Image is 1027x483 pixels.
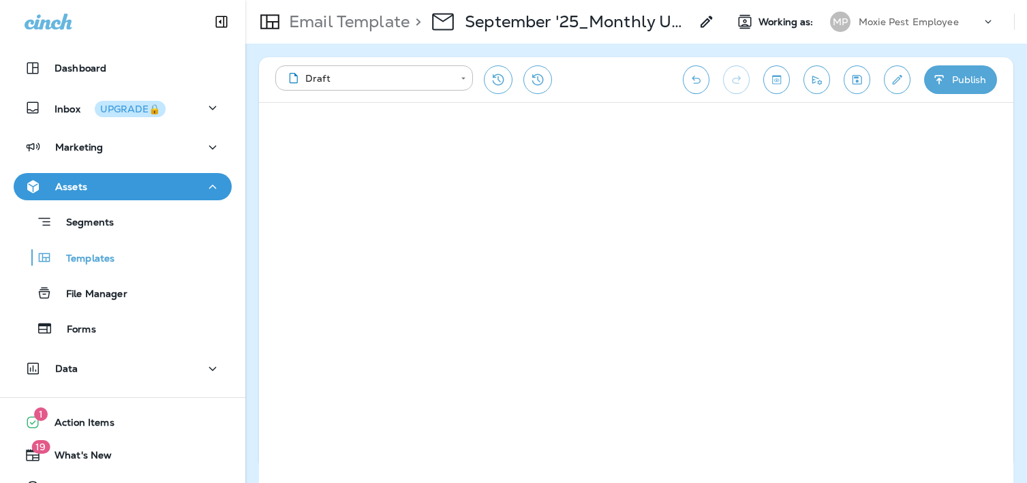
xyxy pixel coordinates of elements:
[100,104,160,114] div: UPGRADE🔒
[52,253,114,266] p: Templates
[14,134,232,161] button: Marketing
[285,72,451,85] div: Draft
[14,54,232,82] button: Dashboard
[683,65,709,94] button: Undo
[884,65,910,94] button: Edit details
[14,243,232,272] button: Templates
[55,101,166,115] p: Inbox
[859,16,959,27] p: Moxie Pest Employee
[14,94,232,121] button: InboxUPGRADE🔒
[465,12,690,32] p: September '25_Monthly Update
[41,450,112,466] span: What's New
[523,65,552,94] button: View Changelog
[202,8,241,35] button: Collapse Sidebar
[95,101,166,117] button: UPGRADE🔒
[31,440,50,454] span: 19
[844,65,870,94] button: Save
[758,16,816,28] span: Working as:
[14,409,232,436] button: 1Action Items
[484,65,512,94] button: Restore from previous version
[55,142,103,153] p: Marketing
[803,65,830,94] button: Send test email
[14,279,232,307] button: File Manager
[14,355,232,382] button: Data
[924,65,997,94] button: Publish
[55,181,87,192] p: Assets
[14,207,232,236] button: Segments
[55,363,78,374] p: Data
[14,441,232,469] button: 19What's New
[14,173,232,200] button: Assets
[52,217,114,230] p: Segments
[283,12,410,32] p: Email Template
[34,407,48,421] span: 1
[14,314,232,343] button: Forms
[53,324,96,337] p: Forms
[52,288,127,301] p: File Manager
[410,12,421,32] p: >
[55,63,106,74] p: Dashboard
[41,417,114,433] span: Action Items
[830,12,850,32] div: MP
[763,65,790,94] button: Toggle preview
